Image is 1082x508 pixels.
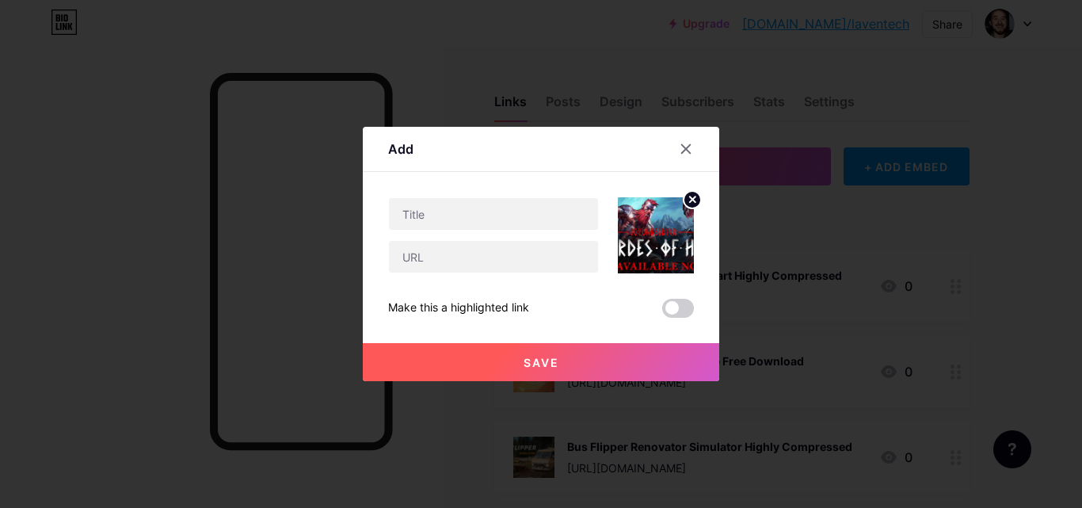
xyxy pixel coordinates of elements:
[389,241,598,273] input: URL
[618,197,694,273] img: link_thumbnail
[388,299,529,318] div: Make this a highlighted link
[388,139,413,159] div: Add
[389,198,598,230] input: Title
[524,356,559,369] span: Save
[363,343,719,381] button: Save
